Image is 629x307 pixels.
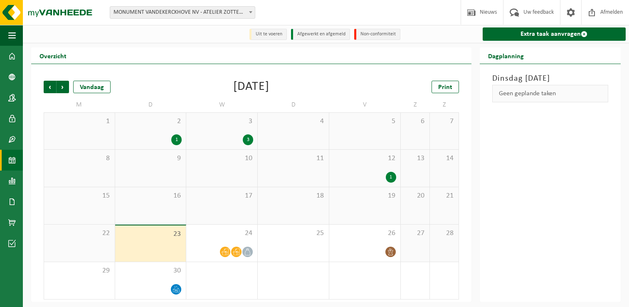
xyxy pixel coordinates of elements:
[405,229,425,238] span: 27
[4,289,139,307] iframe: chat widget
[119,117,182,126] span: 2
[73,81,111,93] div: Vandaag
[333,229,396,238] span: 26
[333,117,396,126] span: 5
[262,154,325,163] span: 11
[354,29,400,40] li: Non-conformiteit
[262,229,325,238] span: 25
[119,154,182,163] span: 9
[190,154,253,163] span: 10
[190,191,253,201] span: 17
[171,134,182,145] div: 1
[44,97,115,112] td: M
[48,229,111,238] span: 22
[291,29,350,40] li: Afgewerkt en afgemeld
[48,266,111,275] span: 29
[405,191,425,201] span: 20
[434,154,454,163] span: 14
[405,117,425,126] span: 6
[119,191,182,201] span: 16
[492,85,609,102] div: Geen geplande taken
[115,97,187,112] td: D
[119,266,182,275] span: 30
[333,191,396,201] span: 19
[186,97,258,112] td: W
[57,81,69,93] span: Volgende
[434,229,454,238] span: 28
[48,154,111,163] span: 8
[492,72,609,85] h3: Dinsdag [DATE]
[262,191,325,201] span: 18
[480,47,532,64] h2: Dagplanning
[262,117,325,126] span: 4
[430,97,459,112] td: Z
[401,97,430,112] td: Z
[405,154,425,163] span: 13
[190,117,253,126] span: 3
[329,97,401,112] td: V
[258,97,329,112] td: D
[31,47,75,64] h2: Overzicht
[190,229,253,238] span: 24
[434,117,454,126] span: 7
[48,117,111,126] span: 1
[233,81,269,93] div: [DATE]
[483,27,626,41] a: Extra taak aanvragen
[434,191,454,201] span: 21
[110,6,255,19] span: MONUMENT VANDEKERCKHOVE NV - ATELIER ZOTTEGEM - 10-746253
[119,230,182,239] span: 23
[48,191,111,201] span: 15
[438,84,452,91] span: Print
[386,172,396,183] div: 1
[44,81,56,93] span: Vorige
[243,134,253,145] div: 3
[110,7,255,18] span: MONUMENT VANDEKERCKHOVE NV - ATELIER ZOTTEGEM - 10-746253
[432,81,459,93] a: Print
[249,29,287,40] li: Uit te voeren
[333,154,396,163] span: 12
